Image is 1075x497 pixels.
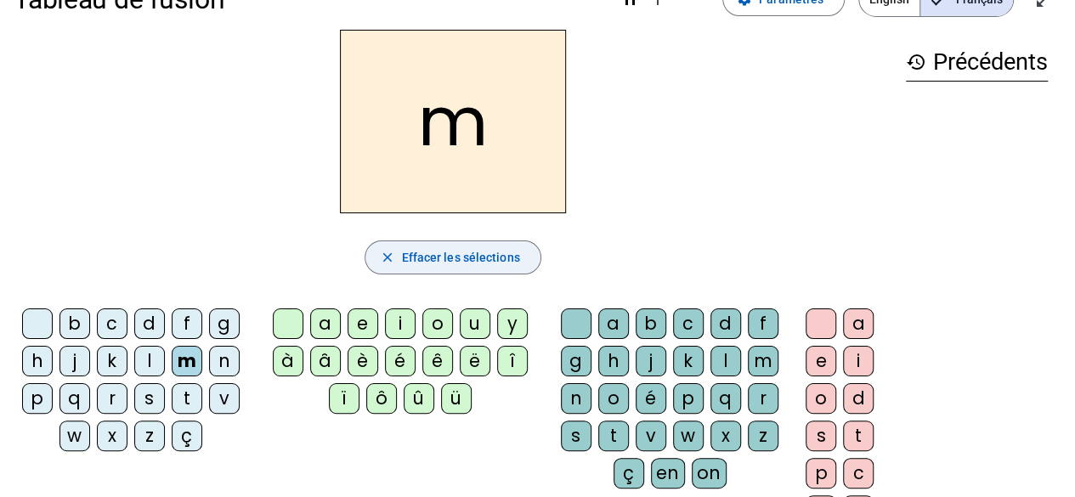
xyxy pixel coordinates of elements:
[460,346,490,376] div: ë
[310,308,341,339] div: a
[209,383,240,414] div: v
[636,383,666,414] div: é
[806,421,836,451] div: s
[710,383,741,414] div: q
[906,43,1048,82] h3: Précédents
[673,421,704,451] div: w
[97,383,127,414] div: r
[710,421,741,451] div: x
[636,308,666,339] div: b
[748,383,778,414] div: r
[710,346,741,376] div: l
[22,346,53,376] div: h
[561,421,591,451] div: s
[329,383,359,414] div: ï
[710,308,741,339] div: d
[843,346,874,376] div: i
[22,383,53,414] div: p
[59,308,90,339] div: b
[59,421,90,451] div: w
[673,346,704,376] div: k
[134,421,165,451] div: z
[348,346,378,376] div: è
[310,346,341,376] div: â
[843,383,874,414] div: d
[748,346,778,376] div: m
[172,421,202,451] div: ç
[385,346,416,376] div: é
[385,308,416,339] div: i
[134,383,165,414] div: s
[497,308,528,339] div: y
[59,383,90,414] div: q
[401,247,519,268] span: Effacer les sélections
[441,383,472,414] div: ü
[673,308,704,339] div: c
[273,346,303,376] div: à
[598,421,629,451] div: t
[598,383,629,414] div: o
[379,250,394,265] mat-icon: close
[843,458,874,489] div: c
[404,383,434,414] div: û
[843,308,874,339] div: a
[651,458,685,489] div: en
[97,308,127,339] div: c
[636,421,666,451] div: v
[209,308,240,339] div: g
[340,30,566,213] h2: m
[172,383,202,414] div: t
[172,308,202,339] div: f
[366,383,397,414] div: ô
[598,308,629,339] div: a
[614,458,644,489] div: ç
[806,346,836,376] div: e
[748,421,778,451] div: z
[748,308,778,339] div: f
[561,383,591,414] div: n
[209,346,240,376] div: n
[561,346,591,376] div: g
[134,346,165,376] div: l
[134,308,165,339] div: d
[172,346,202,376] div: m
[422,308,453,339] div: o
[365,240,540,274] button: Effacer les sélections
[422,346,453,376] div: ê
[348,308,378,339] div: e
[806,458,836,489] div: p
[59,346,90,376] div: j
[843,421,874,451] div: t
[673,383,704,414] div: p
[97,346,127,376] div: k
[906,52,926,72] mat-icon: history
[598,346,629,376] div: h
[692,458,727,489] div: on
[636,346,666,376] div: j
[806,383,836,414] div: o
[497,346,528,376] div: î
[460,308,490,339] div: u
[97,421,127,451] div: x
